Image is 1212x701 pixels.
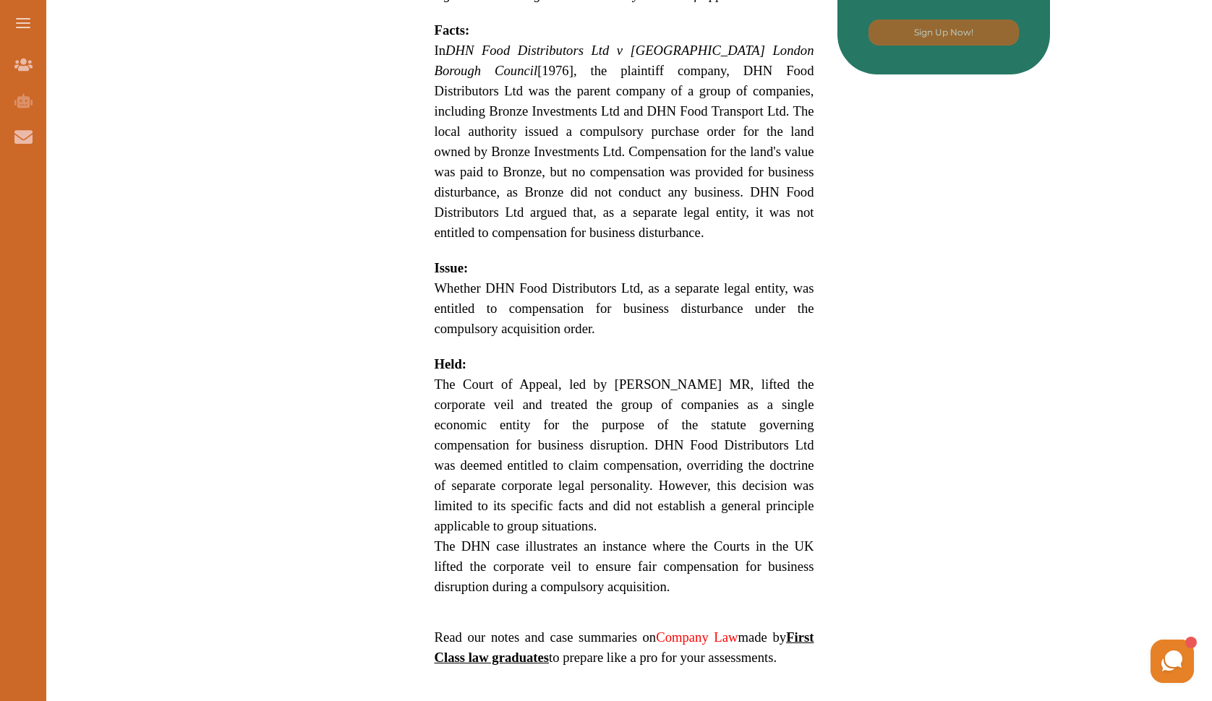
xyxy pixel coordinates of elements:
[435,629,814,665] span: Read our notes and case summaries on made by to prepare like a pro for your assessments.
[435,377,814,533] span: The Court of Appeal, led by [PERSON_NAME] MR, lifted the corporate veil and treated the group of ...
[435,22,470,38] strong: Facts:
[435,280,814,336] span: Whether DHN Food Distributors Ltd, as a separate legal entity, was entitled to compensation for b...
[435,43,814,78] em: DHN Food Distributors Ltd v [GEOGRAPHIC_DATA] London Borough Council
[435,538,814,594] span: The DHN case illustrates an instance where the Courts in the UK lifted the corporate veil to ensu...
[914,26,973,39] p: Sign Up Now!
[855,132,1130,168] iframe: Reviews Badge Ribbon Widget
[435,356,467,371] strong: Held:
[656,629,738,645] a: Company Law
[435,260,469,275] strong: Issue:
[865,636,1198,687] iframe: HelpCrunch
[435,43,814,240] span: In [1976], the plaintiff company, DHN Food Distributors Ltd was the parent company of a group of ...
[869,20,1019,46] button: [object Object]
